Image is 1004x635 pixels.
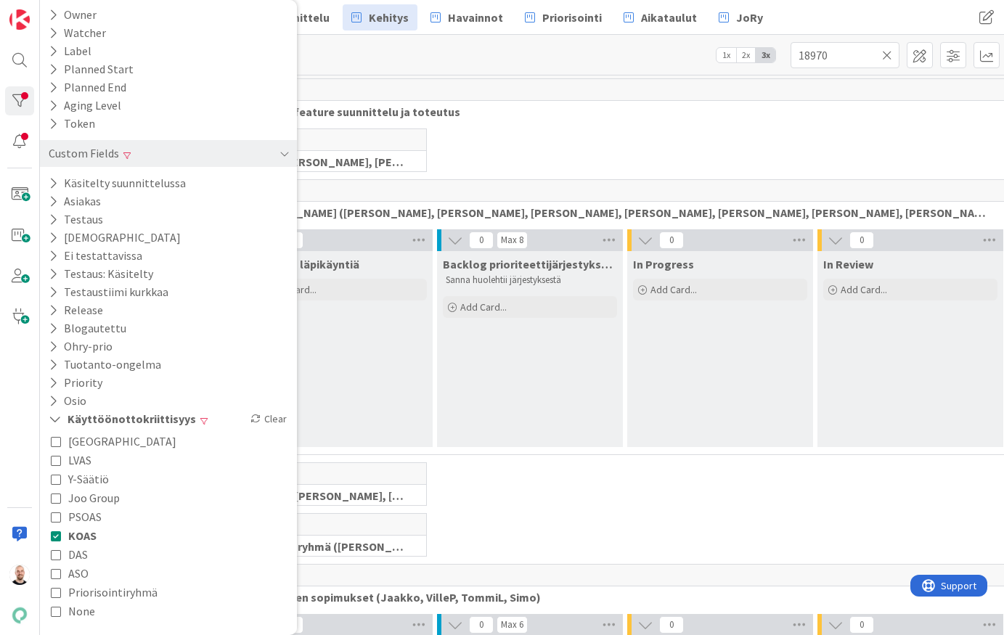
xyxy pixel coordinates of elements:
button: LVAS [51,451,91,470]
span: DAS [68,545,88,564]
img: avatar [9,605,30,626]
span: Laskutusryhmä (Antti, Harri, Keijo) [249,539,408,554]
button: ASO [51,564,89,583]
div: Clear [248,410,290,428]
span: PSOAS [68,507,102,526]
span: [GEOGRAPHIC_DATA] [68,432,176,451]
span: 1x [717,48,736,62]
button: KOAS [51,526,97,545]
button: Blogautettu [47,319,128,337]
button: Osio [47,392,88,410]
button: Testaus [47,210,105,229]
p: Sanna huolehtii järjestyksestä [446,274,614,286]
span: None [68,602,95,620]
button: [DEMOGRAPHIC_DATA] [47,229,182,247]
button: PSOAS [51,507,102,526]
span: Priorisointi [542,9,602,26]
span: Add Card... [650,283,697,296]
span: Tekninen feature suunnittelu ja toteutus [243,105,996,119]
div: Aging Level [47,97,123,115]
span: Odottaa läpikäyntiä [253,257,359,271]
span: ASO [68,564,89,583]
div: Owner [47,6,98,24]
span: 0 [469,616,494,634]
div: Max 8 [501,237,523,244]
a: Havainnot [422,4,512,30]
button: Priorisointiryhmä [51,583,158,602]
span: 0 [849,616,874,634]
button: Testaus: Käsitelty [47,265,155,283]
button: Joo Group [51,488,120,507]
button: Ohry-prio [47,337,114,356]
button: Käyttöönottokriittisyys [47,410,197,428]
button: Ei testattavissa [47,247,144,265]
img: TM [9,565,30,585]
span: Priorisointiryhmä [68,583,158,602]
span: 0 [849,232,874,249]
span: Halti (Sebastian, VilleH, Riikka, Antti, MikkoV, PetriH, PetriM) [249,205,990,220]
span: Yleistilojen sopimukset (Jaakko, VilleP, TommiL, Simo) [249,590,990,605]
button: DAS [51,545,88,564]
button: Käsitelty suunnittelussa [47,174,187,192]
span: KOAS [68,526,97,545]
button: [GEOGRAPHIC_DATA] [51,432,176,451]
span: Aikataulut [641,9,697,26]
div: Planned Start [47,60,135,78]
span: In Progress [633,257,694,271]
span: In Review [823,257,873,271]
div: Max 6 [501,621,523,628]
div: Planned End [47,78,128,97]
span: 0 [469,232,494,249]
a: JoRy [710,4,772,30]
span: LVAS [68,451,91,470]
button: Release [47,301,105,319]
button: Asiakas [47,192,102,210]
button: Y-Säätiö [51,470,109,488]
span: Kehitys [369,9,409,26]
span: Y-Säätiö [68,470,109,488]
span: Perintä (Jaakko, PetriH, MikkoV, Pasi) [249,488,408,503]
a: Aikataulut [615,4,706,30]
span: Add Card... [841,283,887,296]
button: Tuotanto-ongelma [47,356,163,374]
div: Watcher [47,24,107,42]
div: Token [47,115,97,133]
span: Add Card... [460,300,507,314]
span: Joo Group [68,488,120,507]
span: 3x [756,48,775,62]
div: Custom Fields [47,144,121,163]
button: None [51,602,95,620]
span: Support [30,2,66,20]
span: Backlog prioriteettijärjestyksessä (Halti) [443,257,617,271]
span: Core (Pasi, Jussi, JaakkoHä, Jyri, Leo, MikkoK, Väinö) [249,155,408,169]
span: JoRy [736,9,763,26]
span: Suunnittelu [267,9,330,26]
span: Havainnot [448,9,503,26]
span: 0 [659,616,684,634]
div: Label [47,42,93,60]
a: Kehitys [343,4,417,30]
img: Visit kanbanzone.com [9,9,30,30]
input: Quick Filter... [791,42,899,68]
button: Testaustiimi kurkkaa [47,283,170,301]
span: 2x [736,48,756,62]
a: Priorisointi [516,4,611,30]
span: 0 [659,232,684,249]
button: Priority [47,374,104,392]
